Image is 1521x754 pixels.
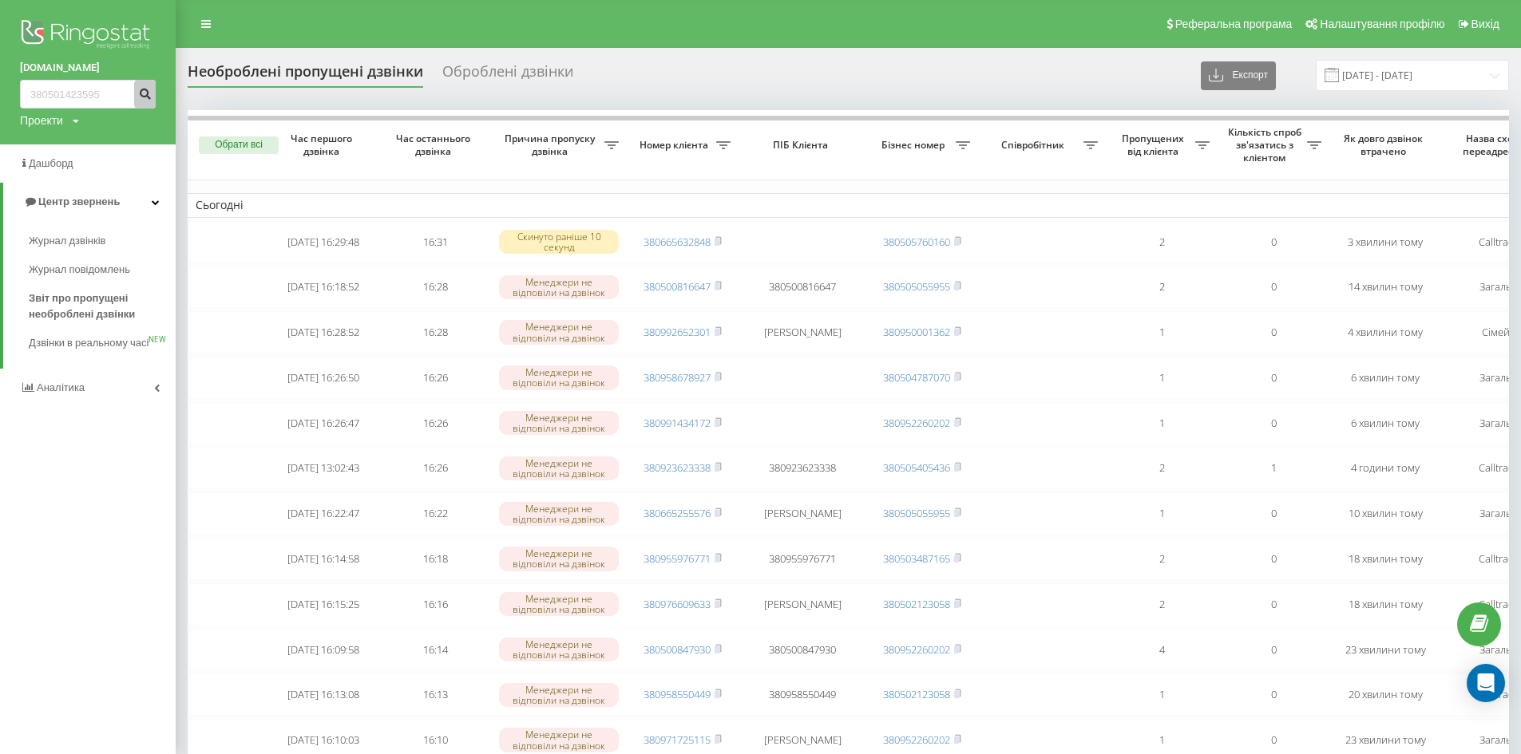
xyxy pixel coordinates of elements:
[188,63,423,88] div: Необроблені пропущені дзвінки
[1106,492,1218,535] td: 1
[1329,357,1441,399] td: 6 хвилин тому
[1106,266,1218,308] td: 2
[499,456,619,480] div: Менеджери не відповіли на дзвінок
[379,266,491,308] td: 16:28
[29,157,73,169] span: Дашборд
[883,597,950,611] a: 380502123058
[499,592,619,616] div: Менеджери не відповіли на дзвінок
[883,506,950,520] a: 380505055955
[883,642,950,657] a: 380952260202
[739,492,866,535] td: [PERSON_NAME]
[3,183,176,221] a: Центр звернень
[267,673,379,716] td: [DATE] 16:13:08
[499,320,619,344] div: Менеджери не відповіли на дзвінок
[644,370,711,385] a: 380958678927
[379,402,491,444] td: 16:26
[29,335,149,351] span: Дзвінки в реальному часі
[883,687,950,701] a: 380502123058
[739,311,866,353] td: [PERSON_NAME]
[1218,629,1329,671] td: 0
[644,325,711,339] a: 380992652301
[644,506,711,520] a: 380665255576
[267,583,379,626] td: [DATE] 16:15:25
[1114,132,1195,157] span: Пропущених від клієнта
[644,279,711,294] a: 380500816647
[752,139,853,152] span: ПІБ Клієнта
[644,551,711,566] a: 380955976771
[986,139,1083,152] span: Співробітник
[883,732,950,747] a: 380952260202
[379,629,491,671] td: 16:14
[635,139,716,152] span: Номер клієнта
[644,235,711,249] a: 380665632848
[1218,402,1329,444] td: 0
[644,642,711,657] a: 380500847930
[1218,583,1329,626] td: 0
[267,492,379,535] td: [DATE] 16:22:47
[1218,266,1329,308] td: 0
[499,728,619,752] div: Менеджери не відповіли на дзвінок
[499,683,619,707] div: Менеджери не відповіли на дзвінок
[267,357,379,399] td: [DATE] 16:26:50
[1201,61,1276,90] button: Експорт
[267,629,379,671] td: [DATE] 16:09:58
[1467,664,1505,702] div: Open Intercom Messenger
[883,235,950,249] a: 380505760160
[280,132,366,157] span: Час першого дзвінка
[379,673,491,716] td: 16:13
[1106,448,1218,490] td: 2
[267,221,379,263] td: [DATE] 16:29:48
[499,411,619,435] div: Менеджери не відповіли на дзвінок
[267,402,379,444] td: [DATE] 16:26:47
[1218,538,1329,580] td: 0
[1226,126,1307,164] span: Кількість спроб зв'язатись з клієнтом
[1106,629,1218,671] td: 4
[1329,492,1441,535] td: 10 хвилин тому
[1106,311,1218,353] td: 1
[1329,311,1441,353] td: 4 хвилини тому
[1218,492,1329,535] td: 0
[29,290,168,322] span: Звіт про пропущені необроблені дзвінки
[499,638,619,661] div: Менеджери не відповіли на дзвінок
[379,357,491,399] td: 16:26
[883,325,950,339] a: 380950001362
[1329,538,1441,580] td: 18 хвилин тому
[883,551,950,566] a: 380503487165
[20,113,63,128] div: Проекти
[29,329,176,357] a: Дзвінки в реальному часіNEW
[874,139,956,152] span: Бізнес номер
[499,275,619,299] div: Менеджери не відповіли на дзвінок
[1106,538,1218,580] td: 2
[20,60,156,76] a: [DOMAIN_NAME]
[1106,583,1218,626] td: 2
[1329,402,1441,444] td: 6 хвилин тому
[883,370,950,385] a: 380504787070
[29,227,176,255] a: Журнал дзвінків
[644,460,711,475] a: 380923623338
[1106,221,1218,263] td: 2
[1218,448,1329,490] td: 1
[1342,132,1428,157] span: Як довго дзвінок втрачено
[29,255,176,284] a: Журнал повідомлень
[644,597,711,611] a: 380976609633
[1329,221,1441,263] td: 3 хвилини тому
[442,63,573,88] div: Оброблені дзвінки
[379,311,491,353] td: 16:28
[20,80,156,109] input: Пошук за номером
[1106,357,1218,399] td: 1
[644,687,711,701] a: 380958550449
[379,538,491,580] td: 16:18
[379,583,491,626] td: 16:16
[1329,629,1441,671] td: 23 хвилини тому
[739,538,866,580] td: 380955976771
[29,233,105,249] span: Журнал дзвінків
[1471,18,1499,30] span: Вихід
[379,221,491,263] td: 16:31
[20,16,156,56] img: Ringostat logo
[199,136,279,154] button: Обрати всі
[267,311,379,353] td: [DATE] 16:28:52
[29,262,130,278] span: Журнал повідомлень
[1329,266,1441,308] td: 14 хвилин тому
[38,195,120,207] span: Центр звернень
[739,629,866,671] td: 380500847930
